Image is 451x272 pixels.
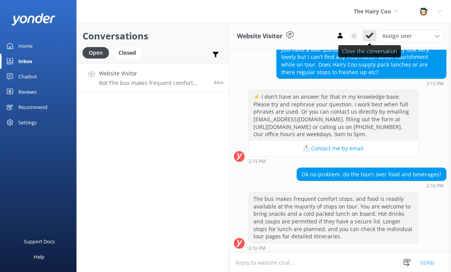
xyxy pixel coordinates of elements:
[113,48,146,57] a: Closed
[18,115,37,130] div: Settings
[297,183,446,188] div: Aug 28 2025 02:16pm (UTC +01:00) Europe/Dublin
[18,84,37,99] div: Reviews
[11,13,55,26] img: yonder-white-logo.png
[297,168,446,181] div: Ok no problem, do the tours over food and beverages?
[77,63,229,92] a: Website VisitorBot:The bus makes frequent comfort stops, and food is readily available at the maj...
[248,245,419,251] div: Aug 28 2025 02:16pm (UTC +01:00) Europe/Dublin
[248,158,419,164] div: Aug 28 2025 02:15pm (UTC +01:00) Europe/Dublin
[418,6,429,17] img: 457-1738239164.png
[427,81,444,86] strong: 2:15 PM
[249,141,418,156] button: 📩 Contact me by email
[18,99,47,115] div: Recommend
[83,29,223,43] h2: Conversations
[427,184,444,188] strong: 2:16 PM
[249,90,418,141] div: ⚡ I don't have an answer for that in my knowledge base. Please try and rephrase your question, I ...
[83,48,113,57] a: Open
[113,47,142,59] div: Closed
[24,234,55,249] div: Support Docs
[378,30,443,42] div: Assign User
[34,249,44,264] div: Help
[237,31,282,41] h3: Website Visitor
[99,80,208,86] p: Bot: The bus makes frequent comfort stops, and food is readily available at the majority of stops...
[382,32,412,40] span: Assign user
[276,81,446,86] div: Aug 28 2025 02:15pm (UTC +01:00) Europe/Dublin
[277,43,446,78] div: Just have a wee question about your tours. They look very lovely but I can't find any information...
[249,192,418,243] div: The bus makes frequent comfort stops, and food is readily available at the majority of stops on t...
[214,79,223,86] span: Aug 28 2025 02:16pm (UTC +01:00) Europe/Dublin
[83,47,109,59] div: Open
[99,69,208,78] h4: Website Visitor
[248,159,266,164] strong: 2:15 PM
[248,246,266,251] strong: 2:16 PM
[354,8,391,15] span: The Hairy Coo
[18,69,37,84] div: Chatbot
[18,54,32,69] div: Inbox
[18,38,32,54] div: Home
